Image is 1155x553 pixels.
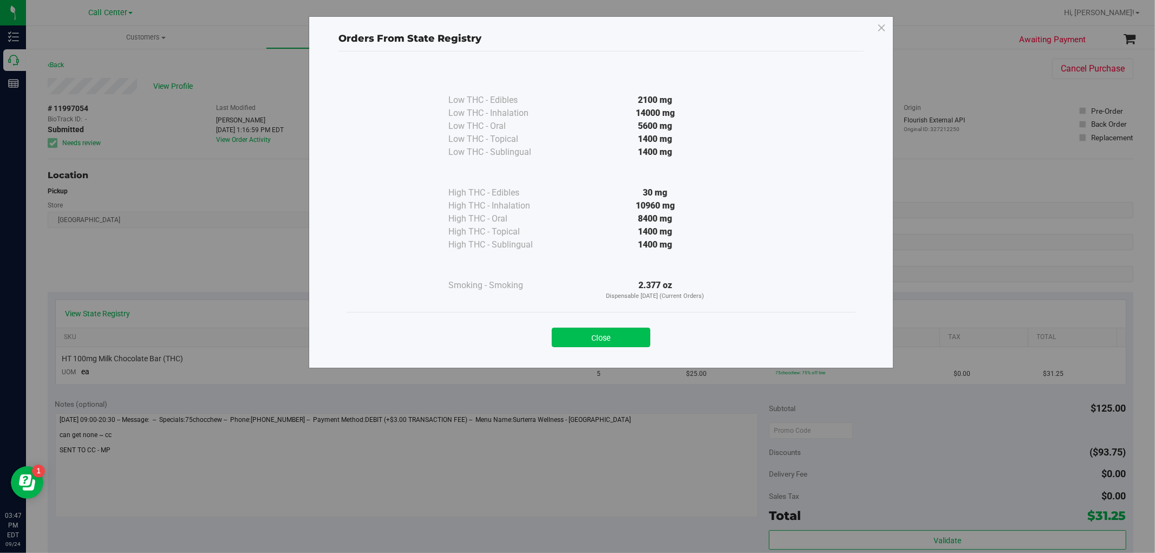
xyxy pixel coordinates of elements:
div: Low THC - Sublingual [448,146,557,159]
div: High THC - Oral [448,212,557,225]
div: Low THC - Oral [448,120,557,133]
div: 1400 mg [557,133,754,146]
div: 5600 mg [557,120,754,133]
div: 30 mg [557,186,754,199]
div: 1400 mg [557,225,754,238]
div: High THC - Edibles [448,186,557,199]
div: High THC - Topical [448,225,557,238]
p: Dispensable [DATE] (Current Orders) [557,292,754,301]
div: Low THC - Edibles [448,94,557,107]
div: 2.377 oz [557,279,754,301]
div: Low THC - Inhalation [448,107,557,120]
iframe: Resource center unread badge [32,465,45,478]
div: High THC - Inhalation [448,199,557,212]
div: Smoking - Smoking [448,279,557,292]
div: Low THC - Topical [448,133,557,146]
div: 2100 mg [557,94,754,107]
div: High THC - Sublingual [448,238,557,251]
span: Orders From State Registry [338,32,481,44]
iframe: Resource center [11,466,43,499]
div: 1400 mg [557,146,754,159]
div: 14000 mg [557,107,754,120]
div: 1400 mg [557,238,754,251]
div: 10960 mg [557,199,754,212]
button: Close [552,328,650,347]
div: 8400 mg [557,212,754,225]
